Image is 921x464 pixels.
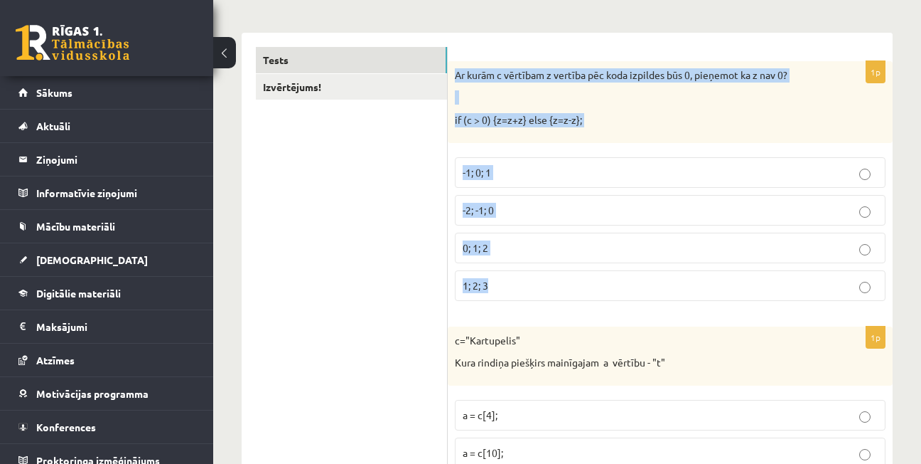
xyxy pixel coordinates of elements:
[36,287,121,300] span: Digitālie materiāli
[859,411,871,423] input: a = c[4];
[18,110,195,142] a: Aktuāli
[256,47,447,73] a: Tests
[859,449,871,460] input: a = c[10];
[859,206,871,218] input: -2; -1; 0
[36,120,70,132] span: Aktuāli
[36,86,72,99] span: Sākums
[16,25,129,60] a: Rīgas 1. Tālmācības vidusskola
[18,377,195,410] a: Motivācijas programma
[36,310,195,343] legend: Maksājumi
[463,279,488,292] span: 1; 2; 3
[463,241,488,254] span: 0; 1; 2
[36,220,115,233] span: Mācību materiāli
[36,143,195,176] legend: Ziņojumi
[18,344,195,376] a: Atzīmes
[18,210,195,243] a: Mācību materiāli
[18,176,195,209] a: Informatīvie ziņojumi
[36,176,195,209] legend: Informatīvie ziņojumi
[455,334,814,348] p: c="Kartupelis"
[18,310,195,343] a: Maksājumi
[463,166,491,179] span: -1; 0; 1
[859,282,871,293] input: 1; 2; 3
[36,421,96,433] span: Konferences
[455,113,814,127] p: if (c > 0) {z=z+z} else {z=z-z};
[18,76,195,109] a: Sākums
[256,74,447,100] a: Izvērtējums!
[18,243,195,276] a: [DEMOGRAPHIC_DATA]
[36,253,148,266] span: [DEMOGRAPHIC_DATA]
[859,169,871,180] input: -1; 0; 1
[866,326,885,349] p: 1p
[463,446,503,459] span: a = c[10];
[455,68,814,83] p: Ar kurām c vērtībam z vertība pēc koda izpildes būs 0, pieņemot ka z nav 0?
[36,354,75,367] span: Atzīmes
[18,143,195,176] a: Ziņojumi
[455,356,814,370] p: Kura rindiņa piešķirs mainīgajam a vērtību - "t"
[463,408,497,421] span: a = c[4];
[18,411,195,443] a: Konferences
[866,60,885,83] p: 1p
[859,244,871,255] input: 0; 1; 2
[463,204,494,216] span: -2; -1; 0
[18,277,195,310] a: Digitālie materiāli
[36,387,149,400] span: Motivācijas programma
